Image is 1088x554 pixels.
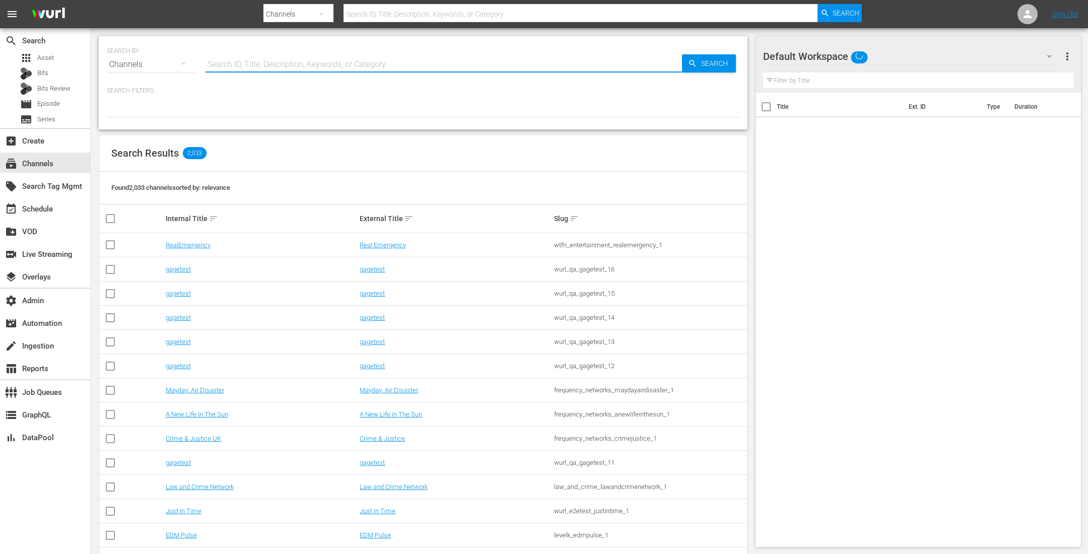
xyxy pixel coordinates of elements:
img: ans4CAIJ8jUAAAAAAAAAAAAAAAAAAAAAAAAgQb4GAAAAAAAAAAAAAAAAAAAAAAAAJMjXAAAAAAAAAAAAAAAAAAAAAAAAgAT5G... [24,3,73,26]
div: wurl_qa_gagetest_16 [554,265,745,273]
th: Ext. ID [903,93,981,121]
div: wurl_qa_gagetest_12 [554,362,745,370]
span: more_vert [1061,50,1073,62]
div: law_and_crime_lawandcrimenetwork_1 [554,483,745,491]
div: Bits Review [20,83,32,95]
div: wurl_qa_gagetest_14 [554,314,745,321]
span: Automation [5,317,17,329]
a: Law and Crime Network [360,483,428,491]
div: levelk_edmpulse_1 [554,531,745,539]
span: Live Streaming [5,248,17,260]
span: Episode [20,98,32,110]
span: Ingestion [5,340,17,352]
div: wurl_qa_gagetest_11 [554,459,745,466]
span: Bits Review [37,84,71,94]
a: Crime & Justice UK [166,435,221,442]
div: wurl_e2etest_justintime_1 [554,507,745,515]
span: Search [5,35,17,47]
a: gagetest [360,338,385,345]
th: Title [777,93,903,121]
button: Search [682,54,736,73]
span: Series [37,114,55,124]
span: Search [697,54,736,73]
span: sort [209,214,218,223]
div: Channels [107,50,195,79]
a: gagetest [166,338,191,345]
span: Schedule [5,203,17,215]
span: 2,033 [183,147,207,159]
span: Found 2,033 channels sorted by: relevance [111,184,230,191]
span: Asset [20,52,32,64]
a: Sign Out [1052,10,1078,18]
span: Search [833,4,859,22]
a: gagetest [360,314,385,321]
div: Default Workspace [763,42,1061,71]
div: Internal Title [166,213,357,225]
th: Duration [1008,93,1069,121]
a: A New Life In The Sun [360,410,422,418]
span: Search Results [111,147,179,159]
a: Mayday: Air Disaster [360,386,418,394]
div: Bits [20,67,32,80]
span: Overlays [5,271,17,283]
span: Bits [37,68,48,78]
a: Just In Time [166,507,201,515]
span: VOD [5,226,17,238]
span: GraphQL [5,409,17,421]
a: Law and Crime Network [166,483,234,491]
span: Asset [37,53,54,63]
a: EDM Pulse [166,531,197,539]
a: Crime & Justice [360,435,405,442]
a: EDM Pulse [360,531,391,539]
span: Admin [5,295,17,307]
a: gagetest [166,459,191,466]
a: gagetest [360,459,385,466]
a: gagetest [360,362,385,370]
div: frequency_networks_anewlifeinthesun_1 [554,410,745,418]
span: DataPool [5,432,17,444]
p: Search Filters: [107,87,739,95]
span: sort [570,214,579,223]
button: Search [818,4,862,22]
a: Just In Time [360,507,395,515]
a: gagetest [166,362,191,370]
a: Mayday: Air Disaster [166,386,224,394]
a: Real Emergency [360,241,406,249]
div: wtfn_entertainment_realemergency_1 [554,241,745,249]
span: sort [404,214,414,223]
a: RealEmergency [166,241,211,249]
div: External Title [360,213,551,225]
a: gagetest [166,265,191,273]
a: gagetest [360,290,385,297]
span: Job Queues [5,386,17,398]
div: frequency_networks_crimejustice_1 [554,435,745,442]
span: Create [5,135,17,147]
span: Channels [5,158,17,170]
div: Slug [554,213,745,225]
div: frequency_networks_maydayairdisaster_1 [554,386,745,394]
span: Episode [37,99,60,109]
th: Type [981,93,1008,121]
a: A New Life In The Sun [166,410,228,418]
div: wurl_qa_gagetest_13 [554,338,745,345]
span: Reports [5,363,17,375]
div: wurl_qa_gagetest_15 [554,290,745,297]
span: Search Tag Mgmt [5,180,17,192]
button: more_vert [1061,44,1073,68]
a: gagetest [166,290,191,297]
span: menu [6,8,18,20]
span: Series [20,113,32,125]
a: gagetest [360,265,385,273]
a: gagetest [166,314,191,321]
